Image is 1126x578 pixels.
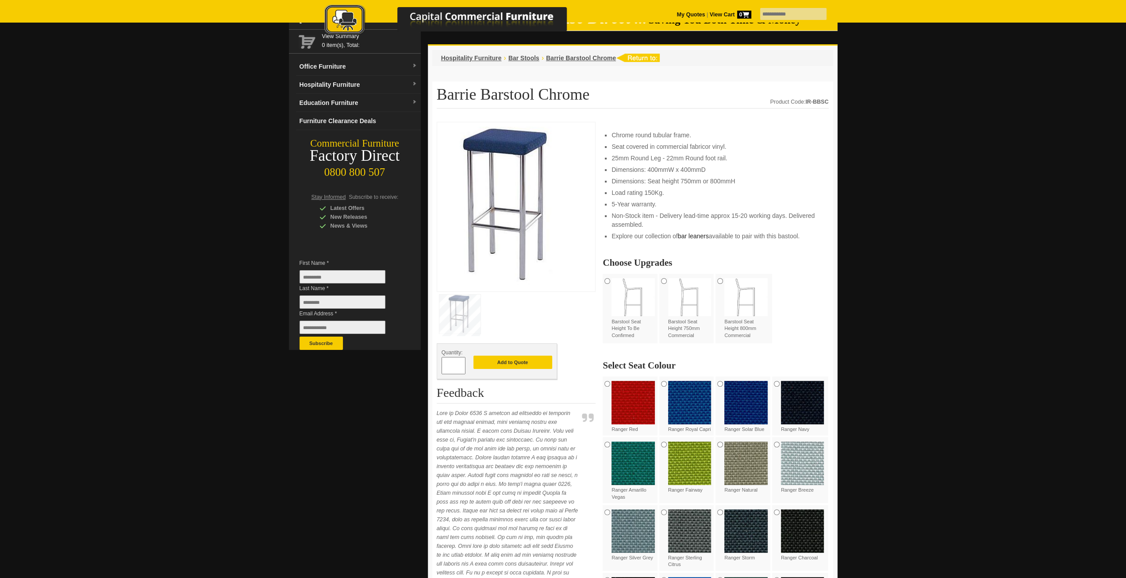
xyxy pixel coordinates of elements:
img: Ranger Silver Grey [611,509,655,553]
label: Ranger Red [611,381,655,433]
label: Ranger Navy [781,381,824,433]
div: Product Code: [770,97,828,106]
label: Ranger Natural [724,442,768,493]
div: Commercial Furniture [289,137,421,150]
a: My Quotes [677,12,705,18]
a: Capital Commercial Furniture Logo [300,4,610,39]
strong: IR-BBSC [805,99,828,105]
label: Ranger Storm [724,509,768,561]
img: Ranger Storm [724,509,768,553]
a: Barrie Barstool Chrome [546,54,616,62]
li: Chrome round tubular frame. [611,131,819,140]
label: Ranger Fairway [668,442,711,493]
span: Email Address * [300,309,399,318]
img: Ranger Red [611,381,655,424]
li: Dimensions: 400mmW x 400mmD [611,165,819,174]
img: Ranger Natural [724,442,768,485]
li: Dimensions: Seat height 750mm or 800mmH [611,177,819,186]
h2: Choose Upgrades [603,258,828,267]
div: 0800 800 507 [289,162,421,178]
a: Hospitality Furniture [441,54,502,62]
img: Capital Commercial Furniture Logo [300,4,610,37]
li: 25mm Round Leg - 22mm Round foot rail. [611,154,819,163]
img: dropdown [412,63,417,69]
a: View Cart0 [708,12,751,18]
img: dropdown [412,81,417,87]
input: First Name * [300,270,385,283]
img: Barrie Barstool Chrome [442,127,574,284]
img: Barstool Seat Height To Be Confirmed [611,278,655,316]
label: Ranger Amarillo Vegas [611,442,655,500]
div: Factory Direct [289,150,421,162]
label: Ranger Silver Grey [611,509,655,561]
img: Ranger Breeze [781,442,824,485]
img: Ranger Amarillo Vegas [611,442,655,485]
label: Barstool Seat Height 750mm Commercial [668,278,711,339]
img: Ranger Sterling Citrus [668,509,711,553]
span: Subscribe to receive: [349,194,398,200]
img: Ranger Charcoal [781,509,824,553]
h2: Feedback [437,386,596,403]
li: › [503,54,506,62]
img: dropdown [412,100,417,105]
strong: View Cart [710,12,751,18]
label: Ranger Solar Blue [724,381,768,433]
h2: Select Seat Colour [603,361,828,370]
a: Office Furnituredropdown [296,58,421,76]
div: Latest Offers [319,204,404,213]
label: Barstool Seat Height 800mm Commercial [724,278,768,339]
img: Barstool Seat Height 800mm Commercial [724,278,768,316]
div: News & Views [319,221,404,230]
div: New Releases [319,213,404,221]
label: Ranger Charcoal [781,509,824,561]
a: Bar Stools [508,54,539,62]
span: 0 [737,11,751,19]
input: Last Name * [300,295,385,309]
a: Furniture Clearance Deals [296,112,421,130]
input: Email Address * [300,321,385,334]
label: Barstool Seat Height To Be Confirmed [611,278,655,339]
a: Hospitality Furnituredropdown [296,76,421,94]
li: Seat covered in commercial fabricor vinyl. [611,142,819,151]
img: Ranger Fairway [668,442,711,485]
button: Subscribe [300,337,343,350]
span: Last Name * [300,284,399,293]
li: Load rating 150Kg. [611,188,819,197]
label: Ranger Sterling Citrus [668,509,711,568]
h1: Barrie Barstool Chrome [437,86,829,109]
li: 5-Year warranty. [611,200,819,209]
span: Stay Informed [311,194,346,200]
span: Quantity: [442,349,463,356]
img: Ranger Navy [781,381,824,424]
button: Add to Quote [473,356,552,369]
a: Education Furnituredropdown [296,94,421,112]
label: Ranger Breeze [781,442,824,493]
li: Explore our collection of available to pair with this bastool. [611,232,819,241]
img: Barstool Seat Height 750mm Commercial [668,278,711,316]
li: Non-Stock item - Delivery lead-time approx 15-20 working days. Delivered assembled. [611,211,819,229]
label: Ranger Royal Capri [668,381,711,433]
img: Ranger Royal Capri [668,381,711,424]
li: › [542,54,544,62]
img: return to [616,54,660,62]
img: Ranger Solar Blue [724,381,768,424]
a: bar leaners [678,233,709,240]
span: First Name * [300,259,399,268]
